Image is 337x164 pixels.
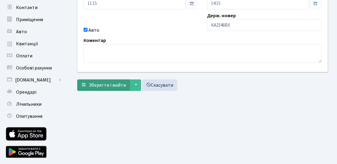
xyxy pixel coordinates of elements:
span: Контакти [16,4,38,11]
a: Оплати [3,50,64,62]
label: Держ. номер [207,12,236,19]
a: [DOMAIN_NAME] [3,74,64,86]
label: Коментар [84,37,106,44]
label: Авто [88,27,99,34]
span: Авто [16,28,27,35]
span: Опитування [16,113,42,120]
a: Авто [3,26,64,38]
a: Особові рахунки [3,62,64,74]
a: Контакти [3,2,64,14]
a: Опитування [3,110,64,122]
a: Скасувати [142,79,177,91]
span: Оплати [16,53,32,59]
span: Квитанції [16,40,38,47]
span: Приміщення [16,16,43,23]
button: Зберегти і вийти [77,79,130,91]
a: Лічильники [3,98,64,110]
a: Приміщення [3,14,64,26]
a: Квитанції [3,38,64,50]
span: Орендарі [16,89,36,95]
input: AA0001AA [207,19,322,31]
span: Зберегти і вийти [89,82,126,88]
span: Особові рахунки [16,65,52,71]
a: Орендарі [3,86,64,98]
span: Лічильники [16,101,41,108]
